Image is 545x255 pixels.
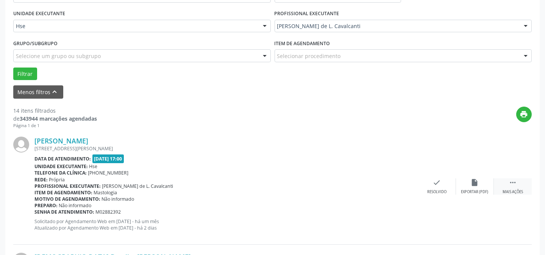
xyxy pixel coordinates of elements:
div: Exportar (PDF) [461,189,489,195]
p: Solicitado por Agendamento Web em [DATE] - há um mês Atualizado por Agendamento Web em [DATE] - h... [34,218,418,231]
span: M02882392 [96,209,121,215]
span: Própria [49,176,65,183]
strong: 343944 marcações agendadas [20,115,97,122]
span: [DATE] 17:00 [92,154,124,163]
span: Hse [89,163,98,170]
i: check [433,178,441,187]
button: Menos filtroskeyboard_arrow_up [13,85,63,99]
label: PROFISSIONAL EXECUTANTE [275,8,339,20]
div: Página 1 de 1 [13,123,97,129]
span: Selecionar procedimento [277,52,341,60]
label: UNIDADE EXECUTANTE [13,8,65,20]
b: Profissional executante: [34,183,101,189]
b: Motivo de agendamento: [34,196,100,202]
b: Data de atendimento: [34,156,91,162]
div: 14 itens filtrados [13,107,97,115]
b: Rede: [34,176,48,183]
span: Hse [16,22,255,30]
label: Item de agendamento [275,38,330,49]
b: Item de agendamento: [34,189,92,196]
i: insert_drive_file [471,178,479,187]
span: [PERSON_NAME] de L. Cavalcanti [277,22,517,30]
span: Selecione um grupo ou subgrupo [16,52,101,60]
span: Não informado [102,196,134,202]
div: Mais ações [503,189,523,195]
b: Unidade executante: [34,163,88,170]
img: img [13,137,29,153]
i: print [520,110,528,118]
b: Senha de atendimento: [34,209,94,215]
b: Telefone da clínica: [34,170,87,176]
div: Resolvido [427,189,447,195]
i: keyboard_arrow_up [51,88,59,96]
span: Não informado [59,202,92,209]
b: Preparo: [34,202,58,209]
a: [PERSON_NAME] [34,137,88,145]
span: Mastologia [94,189,117,196]
button: Filtrar [13,68,37,80]
span: [PHONE_NUMBER] [88,170,129,176]
span: [PERSON_NAME] de L. Cavalcanti [102,183,173,189]
div: de [13,115,97,123]
button: print [516,107,532,122]
label: Grupo/Subgrupo [13,38,58,49]
div: [STREET_ADDRESS][PERSON_NAME] [34,145,418,152]
i:  [509,178,517,187]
